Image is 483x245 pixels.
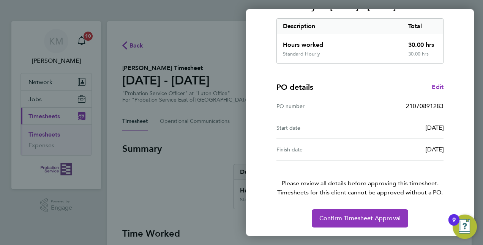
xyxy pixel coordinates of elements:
div: [DATE] [360,123,444,132]
div: 9 [452,220,456,230]
div: Description [277,19,402,34]
span: 21070891283 [406,102,444,110]
span: Edit [432,83,444,91]
div: 30.00 hrs [402,51,444,63]
div: Total [402,19,444,34]
div: Start date [276,123,360,132]
div: PO number [276,102,360,111]
span: Timesheets for this client cannot be approved without a PO. [267,188,453,197]
div: Summary of 22 - 28 Sep 2025 [276,18,444,64]
div: Finish date [276,145,360,154]
p: Please review all details before approving this timesheet. [267,161,453,197]
span: Confirm Timesheet Approval [319,215,401,222]
div: Hours worked [277,34,402,51]
button: Open Resource Center, 9 new notifications [453,215,477,239]
div: [DATE] [360,145,444,154]
div: Standard Hourly [283,51,320,57]
div: 30.00 hrs [402,34,444,51]
h4: PO details [276,82,313,92]
button: Confirm Timesheet Approval [312,209,408,228]
a: Edit [432,83,444,92]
